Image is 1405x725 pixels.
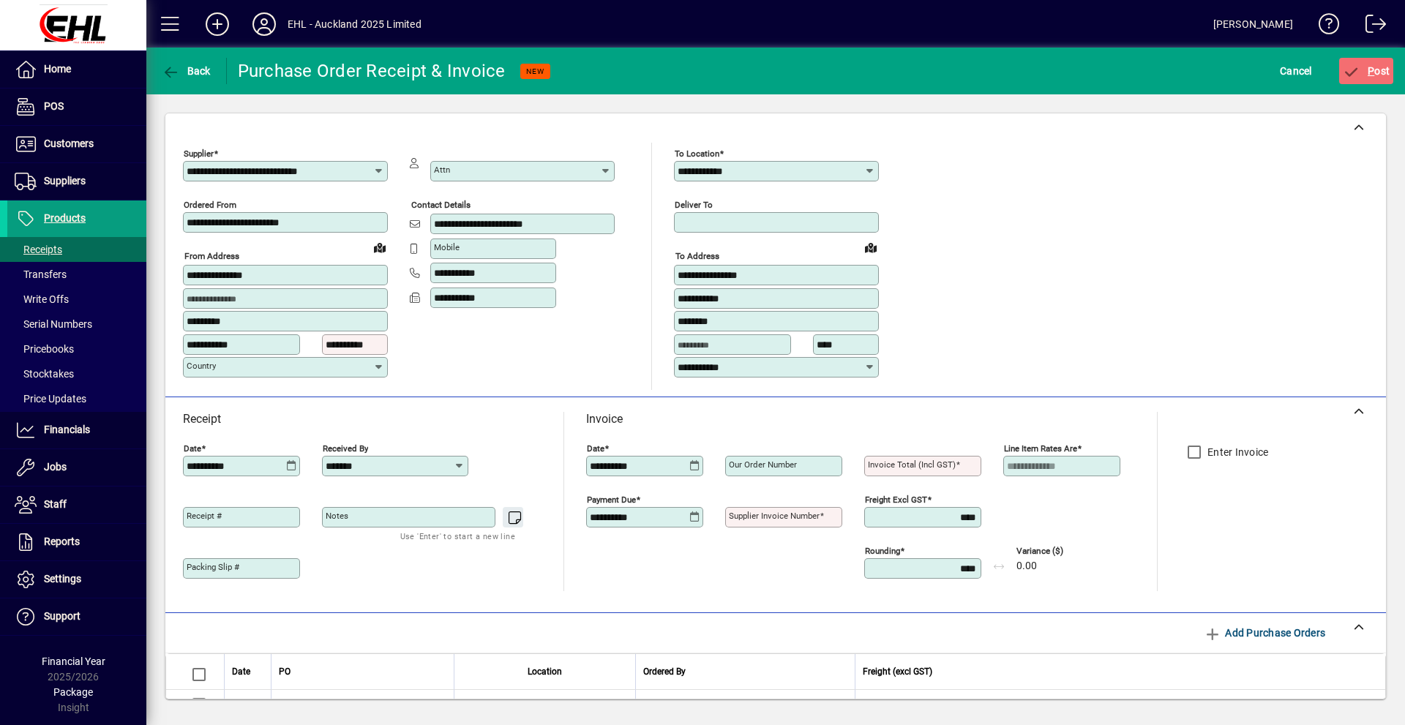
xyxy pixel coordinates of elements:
span: Ordered By [643,664,686,680]
mat-label: Freight excl GST [865,495,927,505]
span: Receipts [15,244,62,255]
div: EHL - Auckland 2025 Limited [288,12,421,36]
div: PO [279,664,446,680]
mat-label: Supplier [184,149,214,159]
span: Financial Year [42,655,105,667]
a: Supplier Purchase Order#300149 [279,696,446,713]
span: Transfers [15,268,67,280]
mat-label: Deliver To [675,200,713,210]
button: Add Purchase Orders [1198,620,1331,646]
span: Freight (excl GST) [863,664,932,680]
span: PO [279,664,291,680]
span: Date [232,664,250,680]
span: Serial Numbers [15,318,92,330]
a: Stocktakes [7,361,146,386]
span: Reports [44,536,80,547]
span: # [398,699,405,710]
mat-label: Rounding [865,546,900,556]
mat-label: Attn [434,165,450,175]
a: Settings [7,561,146,598]
mat-label: Date [184,443,201,454]
span: Customers [44,138,94,149]
span: EHL AUCKLAND [469,696,621,713]
span: Variance ($) [1016,546,1104,556]
mat-label: Country [187,361,216,371]
span: Price Updates [15,393,86,405]
mat-label: Line item rates are [1004,443,1077,454]
span: Supplier Purchase Order [284,699,398,710]
button: Back [158,58,214,84]
mat-label: Ordered from [184,200,236,210]
span: Stocktakes [15,368,74,380]
a: Transfers [7,262,146,287]
mat-label: Packing Slip # [187,562,239,572]
span: Package [53,686,93,698]
span: POS [44,100,64,112]
a: Price Updates [7,386,146,411]
span: 0.00 [1016,560,1037,572]
a: Support [7,598,146,635]
a: View on map [368,236,391,259]
div: Freight (excl GST) [863,664,1367,680]
button: Add [194,11,241,37]
button: Profile [241,11,288,37]
span: EHL [GEOGRAPHIC_DATA] [491,697,615,712]
a: Financials [7,412,146,448]
span: Support [44,610,80,622]
span: ost [1343,65,1390,77]
span: Write Offs [15,293,69,305]
mat-label: Received by [323,443,368,454]
span: Location [528,664,562,680]
span: Add Purchase Orders [1204,621,1325,645]
a: Receipts [7,237,146,262]
td: [DATE] [224,690,271,719]
mat-label: Receipt # [187,511,222,521]
span: Pricebooks [15,343,74,355]
mat-label: Date [587,443,604,454]
button: Post [1339,58,1394,84]
mat-label: Our order number [729,459,797,470]
span: Staff [44,498,67,510]
div: Purchase Order Receipt & Invoice [238,59,506,83]
button: Cancel [1276,58,1316,84]
span: Cancel [1280,59,1312,83]
mat-label: To location [675,149,719,159]
a: Suppliers [7,163,146,200]
span: 300149 [405,699,441,710]
a: Knowledge Base [1308,3,1340,50]
mat-label: Invoice Total (incl GST) [868,459,956,470]
span: Financials [44,424,90,435]
mat-hint: Use 'Enter' to start a new line [400,527,515,544]
span: Home [44,63,71,75]
a: Customers [7,126,146,162]
a: Serial Numbers [7,312,146,337]
a: Staff [7,487,146,523]
a: Pricebooks [7,337,146,361]
mat-label: Supplier invoice number [729,511,820,521]
a: Write Offs [7,287,146,312]
span: NEW [526,67,544,76]
div: Date [232,664,263,680]
td: 0.00 [855,690,1385,719]
span: Suppliers [44,175,86,187]
a: Jobs [7,449,146,486]
div: Ordered By [643,664,847,680]
span: Back [162,65,211,77]
app-page-header-button: Back [146,58,227,84]
span: Products [44,212,86,224]
div: [PERSON_NAME] [1213,12,1293,36]
mat-label: Payment due [587,495,636,505]
a: Home [7,51,146,88]
span: Jobs [44,461,67,473]
a: View on map [859,236,883,259]
span: Settings [44,573,81,585]
span: P [1368,65,1374,77]
mat-label: Notes [326,511,348,521]
a: Logout [1355,3,1387,50]
a: POS [7,89,146,125]
label: Enter Invoice [1204,445,1268,459]
mat-label: Mobile [434,242,460,252]
a: Reports [7,524,146,560]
